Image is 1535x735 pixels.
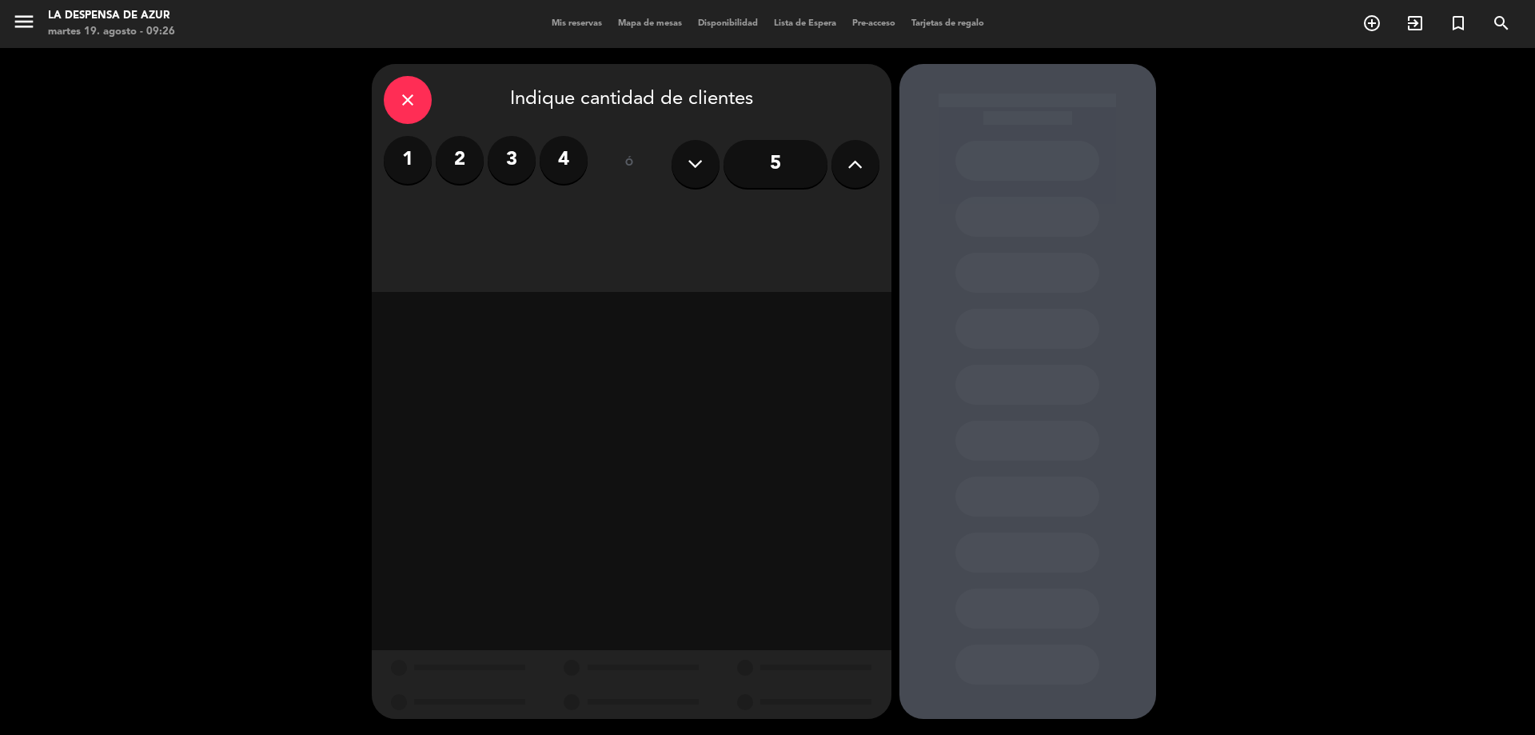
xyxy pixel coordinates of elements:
[436,136,484,184] label: 2
[384,136,432,184] label: 1
[604,136,656,192] div: ó
[1449,14,1468,33] i: turned_in_not
[48,24,175,40] div: martes 19. agosto - 09:26
[48,8,175,24] div: La Despensa de Azur
[12,10,36,39] button: menu
[766,19,844,28] span: Lista de Espera
[690,19,766,28] span: Disponibilidad
[544,19,610,28] span: Mis reservas
[12,10,36,34] i: menu
[844,19,903,28] span: Pre-acceso
[540,136,588,184] label: 4
[610,19,690,28] span: Mapa de mesas
[1492,14,1511,33] i: search
[488,136,536,184] label: 3
[903,19,992,28] span: Tarjetas de regalo
[1405,14,1425,33] i: exit_to_app
[384,76,879,124] div: Indique cantidad de clientes
[398,90,417,110] i: close
[1362,14,1381,33] i: add_circle_outline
